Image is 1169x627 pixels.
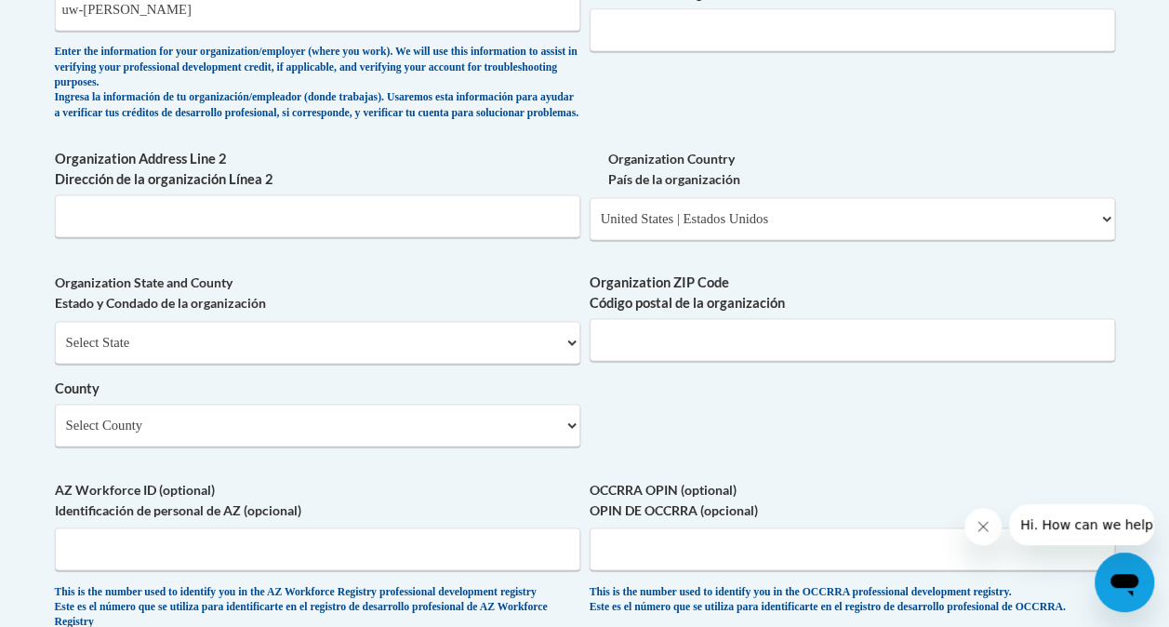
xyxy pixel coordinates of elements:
label: AZ Workforce ID (optional) Identificación de personal de AZ (opcional) [55,479,580,520]
iframe: Button to launch messaging window [1095,553,1154,612]
iframe: Message from company [1009,504,1154,545]
input: Metadata input [590,8,1115,51]
label: Organization Address Line 2 Dirección de la organización Línea 2 [55,149,580,190]
label: OCCRRA OPIN (optional) OPIN DE OCCRRA (opcional) [590,479,1115,520]
label: Organization ZIP Code Código postal de la organización [590,273,1115,313]
label: County [55,379,580,399]
iframe: Close message [964,508,1002,545]
input: Metadata input [55,194,580,237]
label: Organization Country País de la organización [590,149,1115,190]
span: Hi. How can we help? [11,13,151,28]
input: Metadata input [590,318,1115,361]
label: Organization State and County Estado y Condado de la organización [55,273,580,313]
div: This is the number used to identify you in the OCCRRA professional development registry. Este es ... [590,584,1115,615]
div: Enter the information for your organization/employer (where you work). We will use this informati... [55,45,580,121]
